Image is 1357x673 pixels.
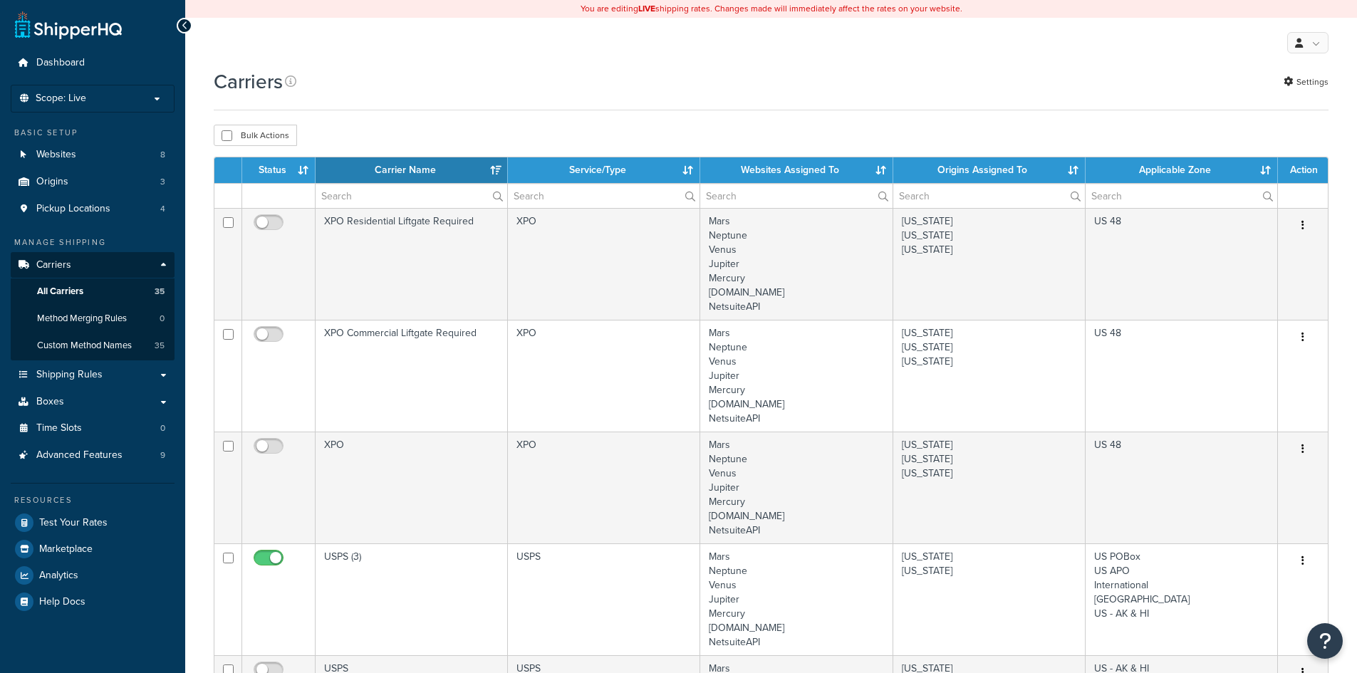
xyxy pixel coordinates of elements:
span: 4 [160,203,165,215]
a: Advanced Features 9 [11,442,175,469]
li: Method Merging Rules [11,306,175,332]
span: Test Your Rates [39,517,108,529]
li: Time Slots [11,415,175,442]
td: [US_STATE] [US_STATE] [US_STATE] [893,320,1086,432]
a: Test Your Rates [11,510,175,536]
td: US 48 [1086,320,1278,432]
td: XPO [508,208,700,320]
td: XPO [508,320,700,432]
a: Websites 8 [11,142,175,168]
a: Pickup Locations 4 [11,196,175,222]
a: Settings [1284,72,1329,92]
span: 0 [160,313,165,325]
a: Shipping Rules [11,362,175,388]
div: Basic Setup [11,127,175,139]
span: 35 [155,340,165,352]
td: USPS [508,543,700,655]
div: Manage Shipping [11,236,175,249]
span: Advanced Features [36,449,123,461]
th: Carrier Name: activate to sort column ascending [316,157,508,183]
button: Open Resource Center [1307,623,1343,659]
span: Boxes [36,396,64,408]
a: All Carriers 35 [11,278,175,305]
input: Search [893,184,1085,208]
td: Mars Neptune Venus Jupiter Mercury [DOMAIN_NAME] NetsuiteAPI [700,320,893,432]
button: Bulk Actions [214,125,297,146]
td: US 48 [1086,208,1278,320]
td: Mars Neptune Venus Jupiter Mercury [DOMAIN_NAME] NetsuiteAPI [700,432,893,543]
th: Websites Assigned To: activate to sort column ascending [700,157,893,183]
span: 0 [160,422,165,434]
td: XPO Commercial Liftgate Required [316,320,508,432]
td: US POBox US APO International [GEOGRAPHIC_DATA] US - AK & HI [1086,543,1278,655]
a: Analytics [11,563,175,588]
a: Help Docs [11,589,175,615]
span: All Carriers [37,286,83,298]
input: Search [508,184,700,208]
td: XPO [316,432,508,543]
td: US 48 [1086,432,1278,543]
span: 9 [160,449,165,461]
span: Scope: Live [36,93,86,105]
td: XPO [508,432,700,543]
input: Search [1086,184,1277,208]
a: Method Merging Rules 0 [11,306,175,332]
li: Custom Method Names [11,333,175,359]
li: All Carriers [11,278,175,305]
td: USPS (3) [316,543,508,655]
b: LIVE [638,2,655,15]
span: Marketplace [39,543,93,555]
span: Shipping Rules [36,369,103,381]
input: Search [700,184,892,208]
a: Custom Method Names 35 [11,333,175,359]
a: ShipperHQ Home [15,11,122,39]
span: Websites [36,149,76,161]
th: Service/Type: activate to sort column ascending [508,157,700,183]
span: Time Slots [36,422,82,434]
a: Marketplace [11,536,175,562]
td: Mars Neptune Venus Jupiter Mercury [DOMAIN_NAME] NetsuiteAPI [700,543,893,655]
span: Method Merging Rules [37,313,127,325]
a: Origins 3 [11,169,175,195]
th: Origins Assigned To: activate to sort column ascending [893,157,1086,183]
span: 35 [155,286,165,298]
span: Analytics [39,570,78,582]
li: Carriers [11,252,175,360]
th: Status: activate to sort column ascending [242,157,316,183]
li: Origins [11,169,175,195]
span: 8 [160,149,165,161]
td: [US_STATE] [US_STATE] [US_STATE] [893,208,1086,320]
span: Pickup Locations [36,203,110,215]
th: Applicable Zone: activate to sort column ascending [1086,157,1278,183]
a: Boxes [11,389,175,415]
h1: Carriers [214,68,283,95]
a: Dashboard [11,50,175,76]
span: Custom Method Names [37,340,132,352]
input: Search [316,184,507,208]
span: 3 [160,176,165,188]
li: Pickup Locations [11,196,175,222]
li: Advanced Features [11,442,175,469]
span: Origins [36,176,68,188]
td: Mars Neptune Venus Jupiter Mercury [DOMAIN_NAME] NetsuiteAPI [700,208,893,320]
div: Resources [11,494,175,506]
td: [US_STATE] [US_STATE] [893,543,1086,655]
td: [US_STATE] [US_STATE] [US_STATE] [893,432,1086,543]
td: XPO Residential Liftgate Required [316,208,508,320]
span: Carriers [36,259,71,271]
a: Time Slots 0 [11,415,175,442]
th: Action [1278,157,1328,183]
li: Websites [11,142,175,168]
span: Help Docs [39,596,85,608]
span: Dashboard [36,57,85,69]
a: Carriers [11,252,175,278]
